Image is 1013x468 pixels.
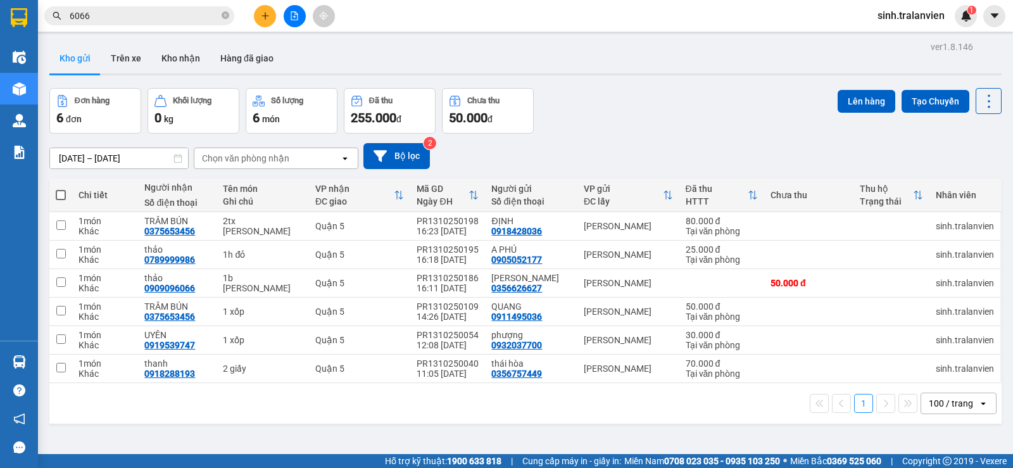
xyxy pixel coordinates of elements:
span: sinh.tralanvien [867,8,955,23]
div: Tại văn phòng [686,226,758,236]
strong: 0708 023 035 - 0935 103 250 [664,456,780,466]
sup: 2 [424,137,436,149]
div: Quận 5 [315,364,405,374]
div: 2tx vàng [223,216,303,236]
div: ĐC lấy [584,196,663,206]
div: Khối lượng [173,96,211,105]
div: Quận 5 [315,221,405,231]
span: 6 [56,110,63,125]
span: question-circle [13,384,25,396]
strong: 1900 633 818 [447,456,501,466]
div: 0356757449 [491,369,542,379]
span: Miền Bắc [790,454,881,468]
span: 50.000 [449,110,488,125]
span: close-circle [222,11,229,19]
div: Quận 5 [315,335,405,345]
div: Mã GD [417,184,469,194]
div: 1 món [79,330,132,340]
span: | [891,454,893,468]
div: Tại văn phòng [686,369,758,379]
div: 80.000 đ [686,216,758,226]
div: PR1310250186 [417,273,479,283]
div: 12:08 [DATE] [417,340,479,350]
div: Số điện thoại [144,198,210,208]
div: 1b hành [223,273,303,293]
div: ĐỊNH [491,216,571,226]
div: VP nhận [315,184,394,194]
div: thảo [144,273,210,283]
span: Hỗ trợ kỹ thuật: [385,454,501,468]
th: Toggle SortBy [679,179,764,212]
span: close-circle [222,10,229,22]
div: [PERSON_NAME] [584,307,673,317]
th: Toggle SortBy [309,179,411,212]
div: PR1310250109 [417,301,479,312]
div: 0919539747 [144,340,195,350]
div: Trạng thái [860,196,913,206]
span: Cung cấp máy in - giấy in: [522,454,621,468]
div: 0918288193 [144,369,195,379]
div: 0375653456 [144,226,195,236]
button: 1 [854,394,873,413]
div: TRÂM BÚN [144,301,210,312]
div: Thu hộ [860,184,913,194]
div: sinh.tralanvien [936,307,994,317]
div: phượng [491,330,571,340]
div: PR1310250054 [417,330,479,340]
span: file-add [290,11,299,20]
span: 6 [253,110,260,125]
img: icon-new-feature [960,10,972,22]
span: caret-down [989,10,1000,22]
div: 0918428036 [491,226,542,236]
img: warehouse-icon [13,82,26,96]
div: Người gửi [491,184,571,194]
div: Tại văn phòng [686,312,758,322]
span: search [53,11,61,20]
div: 0905052177 [491,255,542,265]
div: PR1310250198 [417,216,479,226]
div: 2 giấy [223,364,303,374]
div: 1 món [79,301,132,312]
div: 1 món [79,358,132,369]
img: warehouse-icon [13,114,26,127]
img: solution-icon [13,146,26,159]
div: UYÊN [144,330,210,340]
div: 0911495036 [491,312,542,322]
span: 0 [154,110,161,125]
div: thảo [144,244,210,255]
sup: 1 [967,6,976,15]
div: ĐC giao [315,196,394,206]
div: 0356626627 [491,283,542,293]
div: Khác [79,312,132,322]
div: Người nhận [144,182,210,193]
span: 255.000 [351,110,396,125]
div: HTTT [686,196,748,206]
div: Quận 5 [315,250,405,260]
span: aim [319,11,328,20]
div: 0909096066 [144,283,195,293]
div: Tại văn phòng [686,340,758,350]
button: Đã thu255.000đ [344,88,436,134]
div: 1 xốp [223,307,303,317]
div: sinh.tralanvien [936,250,994,260]
div: 0932037700 [491,340,542,350]
button: Tạo Chuyến [902,90,969,113]
div: Chưa thu [771,190,847,200]
button: Lên hàng [838,90,895,113]
button: Số lượng6món [246,88,337,134]
div: Quận 5 [315,307,405,317]
img: warehouse-icon [13,355,26,369]
div: sinh.tralanvien [936,221,994,231]
div: VP gửi [584,184,663,194]
div: [PERSON_NAME] [584,250,673,260]
img: warehouse-icon [13,51,26,64]
div: Số lượng [271,96,303,105]
span: kg [164,114,173,124]
div: sinh.tralanvien [936,335,994,345]
div: Đơn hàng [75,96,110,105]
button: Kho gửi [49,43,101,73]
div: Nhân viên [936,190,994,200]
div: 30.000 đ [686,330,758,340]
div: 25.000 đ [686,244,758,255]
div: Chọn văn phòng nhận [202,152,289,165]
